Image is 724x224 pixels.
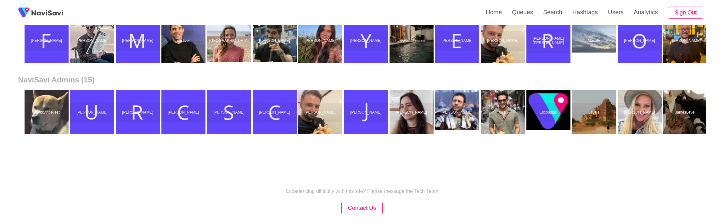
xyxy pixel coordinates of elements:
p: [PERSON_NAME] [665,39,706,43]
p: [PERSON_NAME] [117,110,159,115]
p: Macale [573,39,615,43]
p: JamesLevel [665,110,706,115]
p: [PERSON_NAME] [436,39,478,43]
p: [PERSON_NAME] [619,110,660,115]
a: EscondidoEscondido [526,90,572,134]
a: [PERSON_NAME]Daniel McDermott [207,90,253,134]
a: [PERSON_NAME]Sally Bunnell [618,90,663,134]
a: Contact Us [341,205,383,211]
h2: NaviSavi Admins (15) [18,76,706,84]
p: [PERSON_NAME] [71,110,113,115]
p: [PERSON_NAME] [345,39,387,43]
button: Sign Out [668,7,703,19]
p: [PERSON_NAME] [163,110,204,115]
a: [GEOGRAPHIC_DATA]India [207,19,253,63]
p: [PERSON_NAME] [117,39,159,43]
p: [PERSON_NAME] [619,39,660,43]
a: [PERSON_NAME]Elena Vega González [435,19,481,63]
a: [PERSON_NAME]Pavel [253,19,298,63]
p: [PERSON_NAME] [26,39,67,43]
p: castivel [163,39,204,43]
a: [PERSON_NAME]Ola Laurits Hjørungnes [618,19,663,63]
p: [PERSON_NAME] [345,110,387,115]
p: thewolf assasins [391,39,432,43]
p: [PERSON_NAME] [PERSON_NAME] [528,36,569,45]
a: JamesLevelJamesLevel [663,90,709,134]
a: [PERSON_NAME]Francesca Viscio [25,19,70,63]
img: fireSpot [31,9,63,16]
a: [PERSON_NAME]Rutvi shah [116,90,161,134]
p: [PERSON_NAME] [254,110,295,115]
button: Contact Us [341,202,383,214]
a: castivelcastivel [161,19,207,63]
a: [PERSON_NAME] [PERSON_NAME]Raúl Gómez Parrado [526,19,572,63]
a: [PERSON_NAME]Tatiana Reuil [390,90,435,134]
a: [PERSON_NAME]Denis [298,90,344,134]
p: [PERSON_NAME] [391,110,432,115]
a: [PERSON_NAME]C Bokowski [161,90,207,134]
a: [PERSON_NAME]Uzair Saleem [70,90,116,134]
p: [GEOGRAPHIC_DATA] [208,39,250,43]
p: [PERSON_NAME] [71,39,113,43]
p: [PERSON_NAME] [300,39,341,43]
a: MacaleMacale [572,19,618,63]
p: Experiencing difficulty with this site? Please message the Tech Team [286,188,439,194]
p: [PERSON_NAME] [436,110,478,115]
a: [PERSON_NAME]Denis [481,19,526,63]
a: [PERSON_NAME]Sam L [435,90,481,134]
a: [PERSON_NAME]Mijal Asis [116,19,161,63]
a: [PERSON_NAME]Michael V [70,19,116,63]
img: fireSpot [16,5,31,20]
a: [PERSON_NAME]George Cooper [663,19,709,63]
p: [PERSON_NAME] [254,39,295,43]
a: [PERSON_NAME]Yabi Yglesias [344,19,390,63]
p: DavidStripeTest [26,110,67,115]
a: [PERSON_NAME]Chad Bokowski [253,90,298,134]
p: [PERSON_NAME] [300,110,341,115]
a: LevelsLevels [572,90,618,134]
a: DavidStripeTestDavidStripeTest [25,90,70,134]
p: [PERSON_NAME] [482,39,524,43]
p: Levels [573,110,615,115]
p: Viral [482,110,524,115]
p: Escondido [528,110,569,115]
a: [PERSON_NAME]Jon Weiss [344,90,390,134]
a: thewolf assasinsthewolf assasins [390,19,435,63]
a: [PERSON_NAME]Faye [298,19,344,63]
a: ViralViral [481,90,526,134]
p: [PERSON_NAME] [208,110,250,115]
